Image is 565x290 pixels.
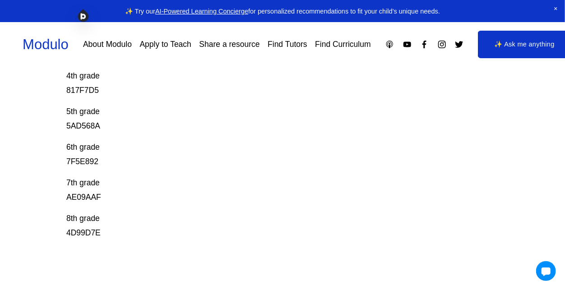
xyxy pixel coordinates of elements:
[420,40,429,49] a: Facebook
[66,105,455,133] p: 5th grade 5AD568A
[66,69,455,97] p: 4th grade 817F7D5
[155,8,248,15] a: AI-Powered Learning Concierge
[66,140,455,169] p: 6th grade 7F5E892
[66,212,455,240] p: 8th grade 4D99D7E
[385,40,394,49] a: Apple Podcasts
[139,37,191,52] a: Apply to Teach
[437,40,447,49] a: Instagram
[66,176,455,204] p: 7th grade AE09AAF
[454,40,464,49] a: Twitter
[403,40,412,49] a: YouTube
[268,37,307,52] a: Find Tutors
[83,37,132,52] a: About Modulo
[315,37,371,52] a: Find Curriculum
[199,37,259,52] a: Share a resource
[23,37,69,52] a: Modulo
